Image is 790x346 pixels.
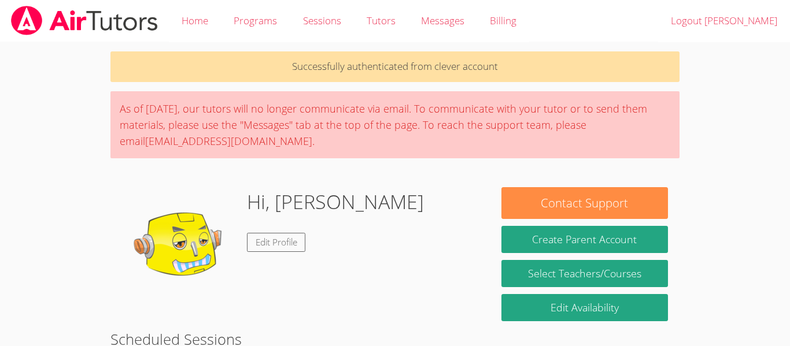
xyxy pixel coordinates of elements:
[122,187,238,303] img: default.png
[10,6,159,35] img: airtutors_banner-c4298cdbf04f3fff15de1276eac7730deb9818008684d7c2e4769d2f7ddbe033.png
[421,14,464,27] span: Messages
[247,187,424,217] h1: Hi, [PERSON_NAME]
[110,91,680,158] div: As of [DATE], our tutors will no longer communicate via email. To communicate with your tutor or ...
[501,226,668,253] button: Create Parent Account
[501,294,668,321] a: Edit Availability
[501,187,668,219] button: Contact Support
[501,260,668,287] a: Select Teachers/Courses
[247,233,306,252] a: Edit Profile
[110,51,680,82] p: Successfully authenticated from clever account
